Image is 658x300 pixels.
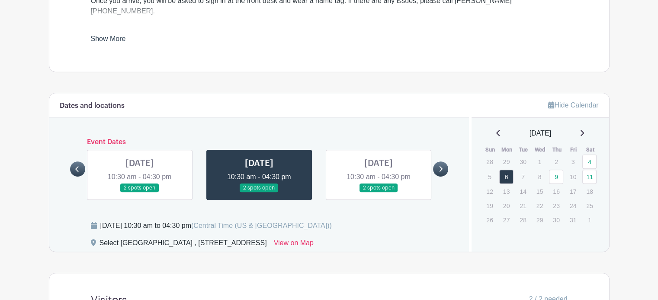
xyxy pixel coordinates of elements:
[482,213,497,227] p: 26
[499,213,514,227] p: 27
[530,128,551,139] span: [DATE]
[549,155,563,168] p: 2
[533,155,547,168] p: 1
[582,199,597,212] p: 25
[549,199,563,212] p: 23
[565,145,582,154] th: Fri
[516,199,530,212] p: 21
[566,213,580,227] p: 31
[482,185,497,198] p: 12
[582,145,599,154] th: Sat
[582,155,597,169] a: 4
[499,199,514,212] p: 20
[482,170,497,183] p: 5
[533,199,547,212] p: 22
[100,221,332,231] div: [DATE] 10:30 am to 04:30 pm
[515,145,532,154] th: Tue
[566,155,580,168] p: 3
[100,238,267,252] div: Select [GEOGRAPHIC_DATA] , [STREET_ADDRESS]
[549,145,565,154] th: Thu
[191,222,332,229] span: (Central Time (US & [GEOGRAPHIC_DATA]))
[548,101,598,109] a: Hide Calendar
[60,102,125,110] h6: Dates and locations
[582,185,597,198] p: 18
[482,199,497,212] p: 19
[482,145,499,154] th: Sun
[85,138,433,146] h6: Event Dates
[566,170,580,183] p: 10
[499,170,514,184] a: 6
[549,170,563,184] a: 9
[533,185,547,198] p: 15
[533,213,547,227] p: 29
[549,213,563,227] p: 30
[532,145,549,154] th: Wed
[499,145,516,154] th: Mon
[516,213,530,227] p: 28
[516,170,530,183] p: 7
[566,199,580,212] p: 24
[516,185,530,198] p: 14
[566,185,580,198] p: 17
[499,155,514,168] p: 29
[516,155,530,168] p: 30
[499,185,514,198] p: 13
[582,170,597,184] a: 11
[533,170,547,183] p: 8
[274,238,314,252] a: View on Map
[549,185,563,198] p: 16
[482,155,497,168] p: 28
[91,35,126,46] a: Show More
[582,213,597,227] p: 1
